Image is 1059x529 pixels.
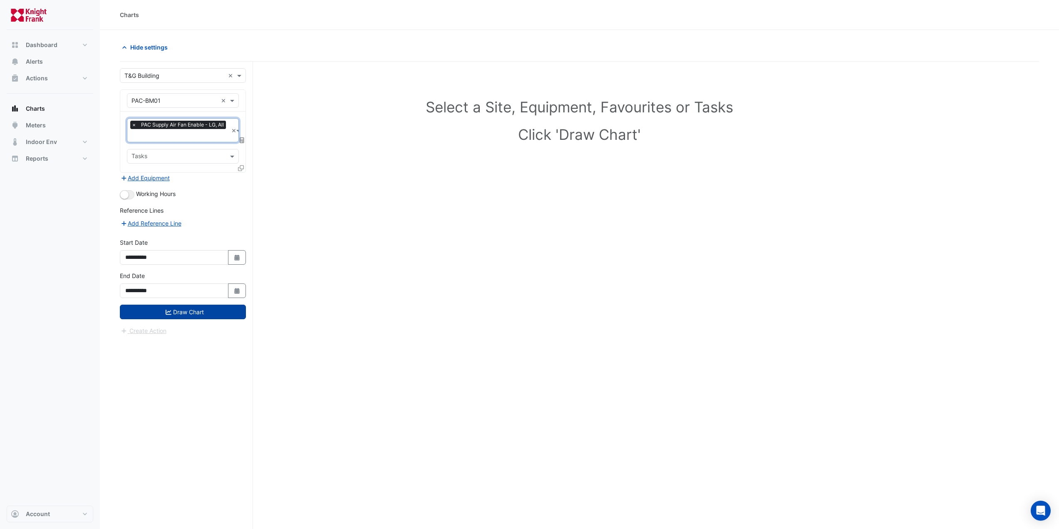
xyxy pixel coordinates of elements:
[130,121,138,129] span: ×
[138,98,1021,116] h1: Select a Site, Equipment, Favourites or Tasks
[7,70,93,87] button: Actions
[136,190,176,197] span: Working Hours
[11,121,19,129] app-icon: Meters
[120,305,246,319] button: Draw Chart
[11,57,19,66] app-icon: Alerts
[120,10,139,19] div: Charts
[238,164,244,171] span: Clone Favourites and Tasks from this Equipment to other Equipment
[231,126,236,135] span: Clear
[7,37,93,53] button: Dashboard
[120,173,170,183] button: Add Equipment
[11,74,19,82] app-icon: Actions
[7,150,93,167] button: Reports
[120,206,164,215] label: Reference Lines
[26,510,50,518] span: Account
[139,121,226,129] span: PAC Supply Air Fan Enable - LG, All
[26,41,57,49] span: Dashboard
[10,7,47,23] img: Company Logo
[7,100,93,117] button: Charts
[1031,501,1051,521] div: Open Intercom Messenger
[11,41,19,49] app-icon: Dashboard
[138,126,1021,143] h1: Click 'Draw Chart'
[26,104,45,113] span: Charts
[26,74,48,82] span: Actions
[120,40,173,55] button: Hide settings
[120,327,167,334] app-escalated-ticket-create-button: Please draw the charts first
[7,117,93,134] button: Meters
[120,219,182,228] button: Add Reference Line
[11,154,19,163] app-icon: Reports
[233,254,241,261] fa-icon: Select Date
[7,134,93,150] button: Indoor Env
[26,57,43,66] span: Alerts
[7,506,93,522] button: Account
[120,271,145,280] label: End Date
[130,151,147,162] div: Tasks
[228,71,235,80] span: Clear
[130,43,168,52] span: Hide settings
[7,53,93,70] button: Alerts
[26,121,46,129] span: Meters
[233,287,241,294] fa-icon: Select Date
[238,137,246,144] span: Choose Function
[221,96,228,105] span: Clear
[26,138,57,146] span: Indoor Env
[11,104,19,113] app-icon: Charts
[26,154,48,163] span: Reports
[120,238,148,247] label: Start Date
[11,138,19,146] app-icon: Indoor Env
